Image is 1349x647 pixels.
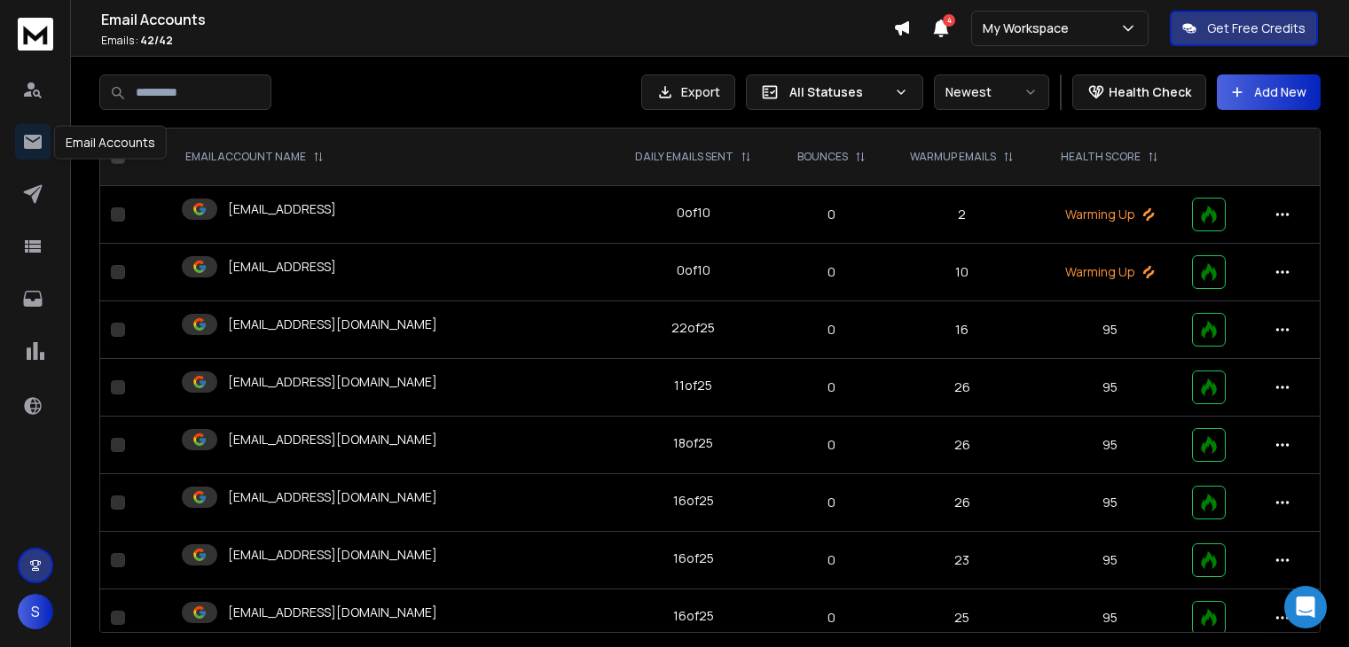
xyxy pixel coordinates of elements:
p: [EMAIL_ADDRESS] [228,200,336,218]
p: 0 [787,551,876,569]
div: 0 of 10 [677,204,710,222]
button: Export [641,74,735,110]
p: [EMAIL_ADDRESS][DOMAIN_NAME] [228,546,437,564]
td: 26 [887,474,1038,532]
button: S [18,594,53,629]
div: Email Accounts [54,126,167,160]
div: 16 of 25 [673,492,714,510]
td: 2 [887,186,1038,244]
p: 0 [787,494,876,511]
p: 0 [787,206,876,223]
p: 0 [787,263,876,281]
button: Add New [1217,74,1321,110]
p: Health Check [1109,83,1191,101]
p: WARMUP EMAILS [910,150,996,164]
h1: Email Accounts [101,9,893,30]
p: BOUNCES [797,150,848,164]
td: 95 [1038,532,1181,589]
img: logo [18,18,53,51]
div: Open Intercom Messenger [1284,586,1327,628]
td: 95 [1038,359,1181,417]
p: [EMAIL_ADDRESS][DOMAIN_NAME] [228,488,437,506]
p: Get Free Credits [1207,19,1306,37]
button: Newest [934,74,1049,110]
div: EMAIL ACCOUNT NAME [185,150,324,164]
td: 25 [887,589,1038,647]
p: [EMAIL_ADDRESS][DOMAIN_NAME] [228,373,437,391]
p: Warming Up [1048,263,1171,281]
p: All Statuses [789,83,887,101]
td: 10 [887,244,1038,301]
p: DAILY EMAILS SENT [635,150,733,164]
div: 18 of 25 [673,434,713,452]
button: Get Free Credits [1170,11,1318,46]
p: [EMAIL_ADDRESS] [228,258,336,276]
div: 0 of 10 [677,261,710,279]
td: 26 [887,359,1038,417]
div: 16 of 25 [673,607,714,625]
p: 0 [787,378,876,396]
td: 95 [1038,589,1181,647]
td: 95 [1038,301,1181,359]
td: 95 [1038,417,1181,474]
div: 22 of 25 [671,319,715,337]
p: HEALTH SCORE [1061,150,1141,164]
p: [EMAIL_ADDRESS][DOMAIN_NAME] [228,316,437,333]
p: My Workspace [983,19,1076,37]
td: 16 [887,301,1038,359]
p: 0 [787,436,876,454]
div: 11 of 25 [674,377,712,394]
span: 4 [943,14,955,27]
td: 26 [887,417,1038,474]
p: [EMAIL_ADDRESS][DOMAIN_NAME] [228,604,437,621]
p: 0 [787,321,876,339]
td: 23 [887,532,1038,589]
p: [EMAIL_ADDRESS][DOMAIN_NAME] [228,431,437,448]
p: 0 [787,609,876,627]
td: 95 [1038,474,1181,532]
p: Warming Up [1048,206,1171,223]
div: 16 of 25 [673,550,714,567]
p: Emails : [101,34,893,48]
button: Health Check [1072,74,1206,110]
span: 42 / 42 [140,33,173,48]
